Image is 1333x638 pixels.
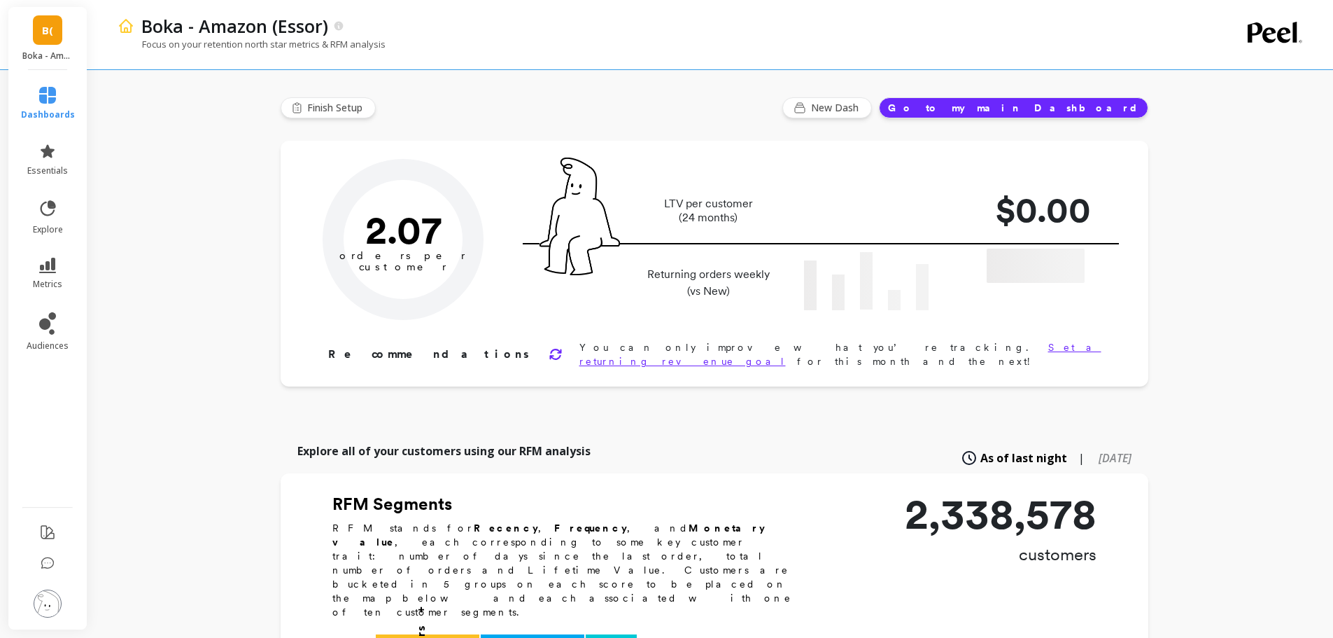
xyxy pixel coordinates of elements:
text: 2.07 [365,207,441,253]
span: B( [42,22,53,39]
span: audiences [27,340,69,352]
tspan: orders per [339,249,467,262]
b: Recency [474,522,538,534]
span: essentials [27,165,68,176]
p: Returning orders weekly (vs New) [643,266,774,300]
p: $0.00 [979,183,1091,236]
p: customers [905,543,1096,566]
span: New Dash [811,101,863,115]
p: Boka - Amazon (Essor) [141,14,328,38]
p: LTV per customer (24 months) [643,197,774,225]
p: Focus on your retention north star metrics & RFM analysis [118,38,386,50]
b: Frequency [554,522,627,534]
button: New Dash [782,97,872,118]
span: [DATE] [1099,450,1131,466]
p: Explore all of your customers using our RFM analysis [297,443,591,459]
img: pal seatted on line [539,158,620,275]
span: As of last night [980,450,1067,466]
img: profile picture [34,590,62,618]
span: Finish Setup [307,101,367,115]
span: | [1078,450,1085,466]
p: Boka - Amazon (Essor) [22,50,73,62]
img: header icon [118,18,134,34]
span: metrics [33,279,62,290]
button: Go to my main Dashboard [879,97,1148,118]
p: 2,338,578 [905,493,1096,535]
p: Recommendations [328,346,532,363]
button: Finish Setup [281,97,376,118]
tspan: customer [358,261,447,273]
p: RFM stands for , , and , each corresponding to some key customer trait: number of days since the ... [332,521,808,619]
span: dashboards [21,109,75,120]
span: explore [33,224,63,235]
h2: RFM Segments [332,493,808,515]
p: You can only improve what you’re tracking. for this month and the next! [579,340,1103,368]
